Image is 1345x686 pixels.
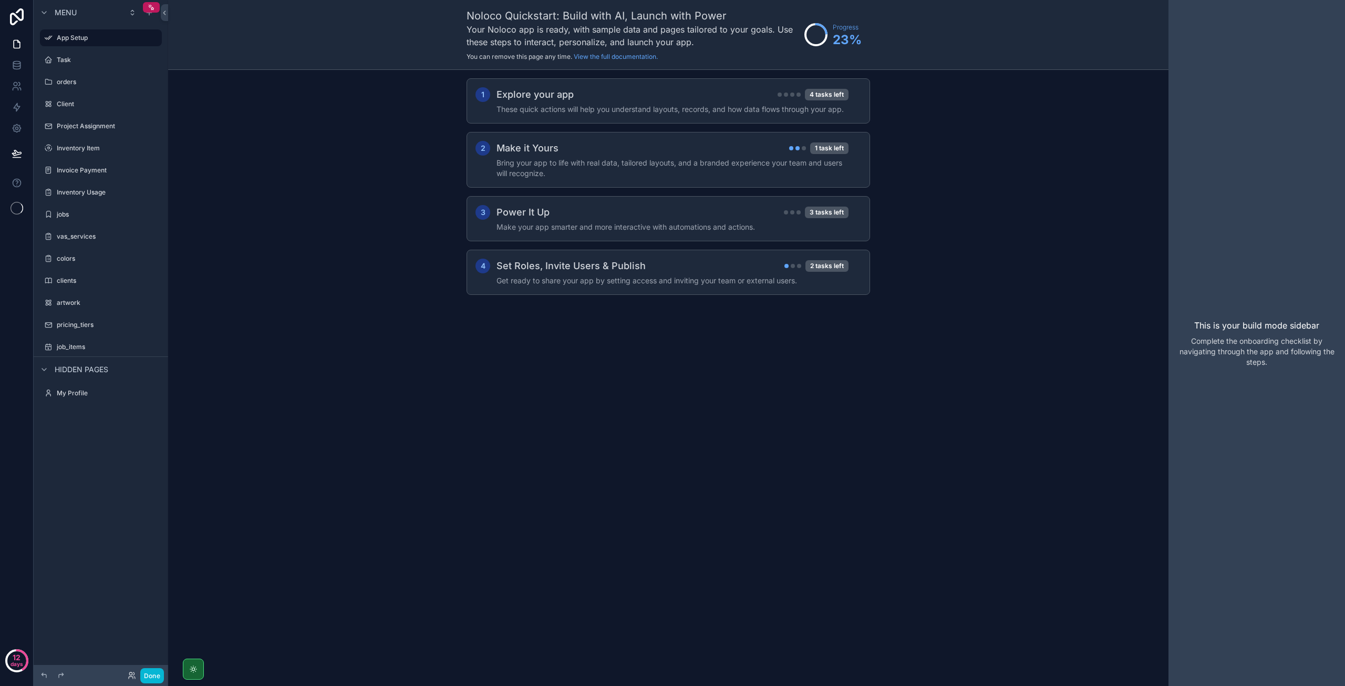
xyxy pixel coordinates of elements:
div: 1 task left [810,142,849,154]
h2: Power It Up [496,205,550,220]
a: Invoice Payment [40,162,162,179]
a: clients [40,272,162,289]
h2: Set Roles, Invite Users & Publish [496,259,646,273]
h3: Your Noloco app is ready, with sample data and pages tailored to your goals. Use these steps to i... [467,23,799,48]
label: My Profile [57,389,160,397]
p: This is your build mode sidebar [1194,319,1319,332]
label: artwork [57,299,160,307]
h1: Noloco Quickstart: Build with AI, Launch with Power [467,8,799,23]
label: jobs [57,210,160,219]
span: You can remove this page any time. [467,53,572,60]
div: 1 [475,87,490,102]
span: 23 % [833,32,862,48]
a: orders [40,74,162,90]
button: Done [140,668,164,683]
a: job_items [40,339,162,355]
label: Inventory Usage [57,188,160,197]
a: My Profile [40,385,162,402]
label: Inventory Item [57,144,160,152]
label: clients [57,277,160,285]
label: Project Assignment [57,122,160,130]
a: Inventory Usage [40,184,162,201]
div: scrollable content [168,70,1168,323]
label: vas_services [57,232,160,241]
a: jobs [40,206,162,223]
a: App Setup [40,29,162,46]
span: Menu [55,7,77,18]
a: pricing_tiers [40,316,162,333]
a: colors [40,250,162,267]
a: Client [40,96,162,112]
label: orders [57,78,160,86]
a: View the full documentation. [574,53,658,60]
span: Hidden pages [55,364,108,375]
h2: Make it Yours [496,141,558,156]
h4: Make your app smarter and more interactive with automations and actions. [496,222,849,232]
h4: These quick actions will help you understand layouts, records, and how data flows through your app. [496,104,849,115]
div: 2 tasks left [805,260,849,272]
p: Complete the onboarding checklist by navigating through the app and following the steps. [1177,336,1337,367]
label: Client [57,100,160,108]
p: 12 [13,652,20,663]
a: Project Assignment [40,118,162,135]
label: job_items [57,343,160,351]
h4: Get ready to share your app by setting access and inviting your team or external users. [496,275,849,286]
div: 2 [475,141,490,156]
a: Inventory Item [40,140,162,157]
div: 4 tasks left [805,89,849,100]
label: Invoice Payment [57,166,160,175]
label: App Setup [57,34,156,42]
a: Task [40,52,162,68]
a: artwork [40,294,162,311]
label: colors [57,254,160,263]
a: vas_services [40,228,162,245]
label: pricing_tiers [57,321,160,329]
div: 3 [475,205,490,220]
div: 3 tasks left [805,207,849,218]
span: Progress [833,23,862,32]
label: Task [57,56,160,64]
h4: Bring your app to life with real data, tailored layouts, and a branded experience your team and u... [496,158,849,179]
h2: Explore your app [496,87,574,102]
div: 4 [475,259,490,273]
p: days [11,657,23,671]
